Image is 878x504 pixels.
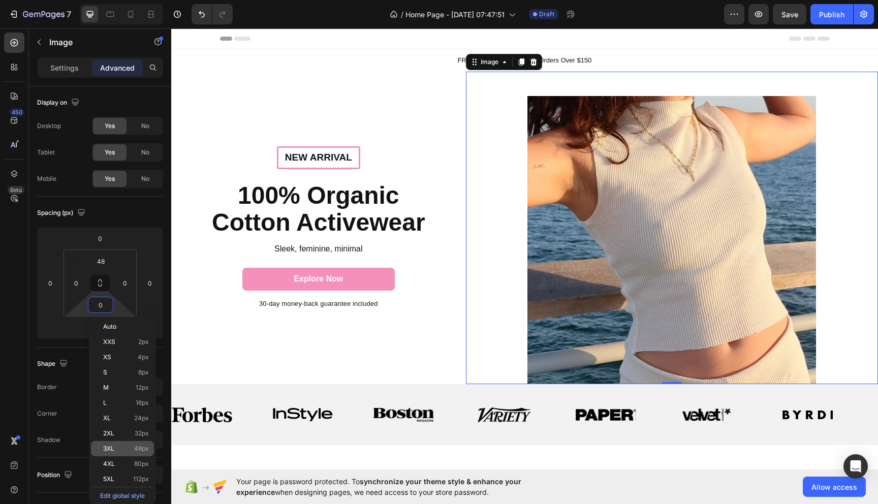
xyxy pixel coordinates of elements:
span: 16px [136,399,149,406]
button: Allow access [803,477,866,497]
span: 32px [135,430,149,437]
span: 12px [136,384,149,391]
div: Shadow [37,435,60,445]
div: Image [307,29,329,38]
div: 450 [10,108,24,116]
img: Alt image [202,379,263,393]
div: Publish [819,9,844,20]
span: 5XL [103,476,114,483]
span: 8px [138,369,149,376]
span: 4XL [103,460,115,467]
button: 7 [4,4,76,24]
span: XS [103,354,111,361]
input: 0px [117,275,133,291]
p: Image [49,36,136,48]
span: / [401,9,403,20]
span: 2XL [103,430,114,437]
div: Display on [37,96,81,110]
span: Auto [103,323,116,330]
p: Advanced [100,62,135,73]
span: Draft [539,10,554,19]
p: 7 [67,8,71,20]
span: Your page is password protected. To when designing pages, we need access to your store password. [236,476,561,497]
input: 0 [43,275,58,291]
input: 3xl [90,254,111,269]
img: Alt image [102,380,162,393]
span: XXS [103,338,115,345]
div: Mobile [37,174,56,183]
div: Position [37,468,74,482]
span: Yes [105,148,115,157]
img: Alt image [306,378,361,394]
p: Settings [50,62,79,73]
p: Edit global style [91,487,154,502]
span: L [103,399,107,406]
span: 112px [133,476,149,483]
span: 80px [134,460,149,467]
div: Open Intercom Messenger [843,454,868,479]
span: 2px [138,338,149,345]
img: Alt image [404,381,465,392]
img: Alt image [511,378,560,394]
input: 0px [90,297,111,312]
div: Corner [37,409,57,418]
div: Undo/Redo [192,4,233,24]
span: 3XL [103,445,114,452]
input: 0px [69,275,84,291]
span: Yes [105,174,115,183]
span: Home Page - [DATE] 07:47:51 [405,9,505,20]
button: Publish [810,4,853,24]
div: Shape [37,357,70,371]
img: Alt image [1,379,61,394]
img: Alt image [606,382,667,391]
div: Border [37,383,57,392]
div: Beta [8,186,24,194]
span: Save [781,10,798,19]
input: 0 [90,231,110,246]
img: gempages_581794138471531276-68004dee-06b4-4a89-a086-7ac601f4587f.jpg [356,68,645,356]
span: XL [103,415,111,422]
div: Spacing (px) [37,206,87,220]
button: Save [773,4,806,24]
div: Desktop [37,121,61,131]
span: 24px [134,415,149,422]
span: Allow access [811,482,857,492]
span: Yes [105,121,115,131]
span: M [103,384,109,391]
span: 4px [138,354,149,361]
span: No [141,121,149,131]
span: S [103,369,107,376]
div: Tablet [37,148,55,157]
span: No [141,148,149,157]
span: 48px [134,445,149,452]
span: synchronize your theme style & enhance your experience [236,477,521,496]
iframe: Design area [171,28,878,469]
input: 0 [142,275,158,291]
span: No [141,174,149,183]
